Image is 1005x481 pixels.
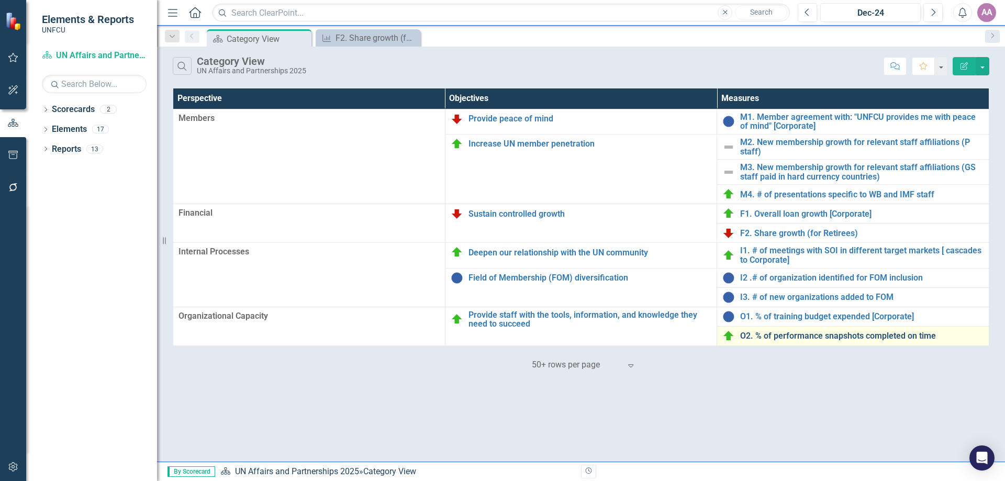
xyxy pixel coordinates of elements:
[42,13,134,26] span: Elements & Reports
[722,272,735,284] img: Data Not Yet Due
[100,105,117,114] div: 2
[717,287,989,307] td: Double-Click to Edit Right Click for Context Menu
[42,75,147,93] input: Search Below...
[212,4,790,22] input: Search ClearPoint...
[722,249,735,262] img: On Target
[318,31,418,44] a: F2. Share growth (for Retirees)
[173,204,445,243] td: Double-Click to Edit
[468,273,712,283] a: Field of Membership (FOM) diversification
[717,243,989,268] td: Double-Click to Edit Right Click for Context Menu
[451,246,463,259] img: On Target
[227,32,309,46] div: Category View
[5,12,24,30] img: ClearPoint Strategy
[722,291,735,304] img: Data Not Yet Due
[717,135,989,160] td: Double-Click to Edit Right Click for Context Menu
[820,3,921,22] button: Dec-24
[977,3,996,22] button: AA
[363,466,416,476] div: Category View
[740,138,984,156] a: M2. New membership growth for relevant staff affiliations (P staff)
[717,160,989,185] td: Double-Click to Edit Right Click for Context Menu
[468,209,712,219] a: Sustain controlled growth
[717,223,989,243] td: Double-Click to Edit Right Click for Context Menu
[824,7,917,19] div: Dec-24
[740,273,984,283] a: I2 .# of organization identified for FOM inclusion
[740,113,984,131] a: M1. Member agreement with: "UNFCU provides me with peace of mind" [Corporate]
[722,330,735,342] img: On Target
[220,466,573,478] div: »
[451,207,463,220] img: Below Plan
[717,185,989,204] td: Double-Click to Edit Right Click for Context Menu
[178,113,440,125] span: Members
[167,466,215,477] span: By Scorecard
[451,272,463,284] img: Data Not Yet Due
[445,109,717,134] td: Double-Click to Edit Right Click for Context Menu
[42,50,147,62] a: UN Affairs and Partnerships 2025
[740,229,984,238] a: F2. Share growth (for Retirees)
[445,307,717,345] td: Double-Click to Edit Right Click for Context Menu
[969,445,995,471] div: Open Intercom Messenger
[717,307,989,326] td: Double-Click to Edit Right Click for Context Menu
[52,143,81,155] a: Reports
[722,141,735,153] img: Not Defined
[197,67,306,75] div: UN Affairs and Partnerships 2025
[740,163,984,181] a: M3. New membership growth for relevant staff affiliations (GS staff paid in hard currency countries)
[468,114,712,124] a: Provide peace of mind
[445,243,717,268] td: Double-Click to Edit Right Click for Context Menu
[722,188,735,200] img: On Target
[740,312,984,321] a: O1. % of training budget expended [Corporate]
[178,246,440,258] span: Internal Processes
[468,139,712,149] a: Increase UN member penetration
[451,138,463,150] img: On Target
[717,326,989,345] td: Double-Click to Edit Right Click for Context Menu
[740,331,984,341] a: O2. % of performance snapshots completed on time
[173,109,445,204] td: Double-Click to Edit
[717,268,989,287] td: Double-Click to Edit Right Click for Context Menu
[722,166,735,178] img: Not Defined
[750,8,773,16] span: Search
[445,204,717,243] td: Double-Click to Edit Right Click for Context Menu
[235,466,359,476] a: UN Affairs and Partnerships 2025
[52,124,87,136] a: Elements
[173,307,445,345] td: Double-Click to Edit
[445,135,717,204] td: Double-Click to Edit Right Click for Context Menu
[451,313,463,326] img: On Target
[86,144,103,153] div: 13
[197,55,306,67] div: Category View
[173,243,445,307] td: Double-Click to Edit
[717,204,989,223] td: Double-Click to Edit Right Click for Context Menu
[722,310,735,323] img: Data Not Yet Due
[178,310,440,322] span: Organizational Capacity
[42,26,134,34] small: UNFCU
[722,227,735,239] img: Below Plan
[52,104,95,116] a: Scorecards
[468,310,712,329] a: Provide staff with the tools, information, and knowledge they need to succeed
[468,248,712,258] a: Deepen our relationship with the UN community
[740,190,984,199] a: M4. # of presentations specific to WB and IMF staff
[451,113,463,125] img: Below Plan
[735,5,787,20] button: Search
[92,125,109,134] div: 17
[740,209,984,219] a: F1. Overall loan growth [Corporate]
[717,109,989,134] td: Double-Click to Edit Right Click for Context Menu
[336,31,418,44] div: F2. Share growth (for Retirees)
[445,268,717,307] td: Double-Click to Edit Right Click for Context Menu
[740,293,984,302] a: I3. # of new organizations added to FOM
[740,246,984,264] a: I1. # of meetings with SOI in different target markets [ cascades to Corporate]
[722,207,735,220] img: On Target
[178,207,440,219] span: Financial
[722,115,735,128] img: Data Not Yet Due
